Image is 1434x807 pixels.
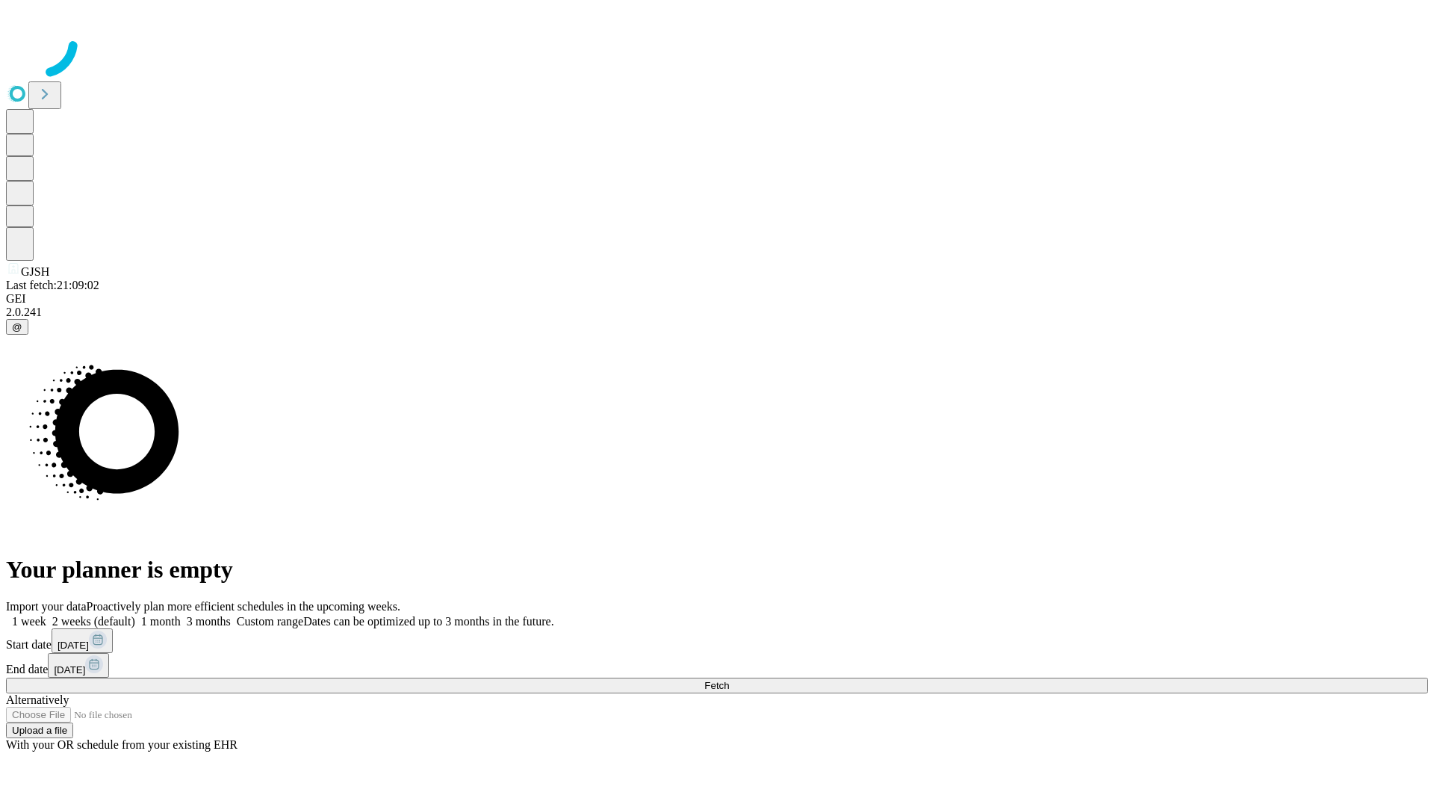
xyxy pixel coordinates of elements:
[704,680,729,691] span: Fetch
[58,640,89,651] span: [DATE]
[6,319,28,335] button: @
[6,653,1428,678] div: End date
[141,615,181,628] span: 1 month
[237,615,303,628] span: Custom range
[52,628,113,653] button: [DATE]
[6,292,1428,306] div: GEI
[12,321,22,333] span: @
[48,653,109,678] button: [DATE]
[6,306,1428,319] div: 2.0.241
[303,615,553,628] span: Dates can be optimized up to 3 months in the future.
[6,556,1428,584] h1: Your planner is empty
[12,615,46,628] span: 1 week
[87,600,400,613] span: Proactively plan more efficient schedules in the upcoming weeks.
[6,600,87,613] span: Import your data
[6,279,99,291] span: Last fetch: 21:09:02
[6,693,69,706] span: Alternatively
[6,628,1428,653] div: Start date
[187,615,231,628] span: 3 months
[21,265,49,278] span: GJSH
[52,615,135,628] span: 2 weeks (default)
[6,678,1428,693] button: Fetch
[6,738,238,751] span: With your OR schedule from your existing EHR
[54,664,85,675] span: [DATE]
[6,723,73,738] button: Upload a file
